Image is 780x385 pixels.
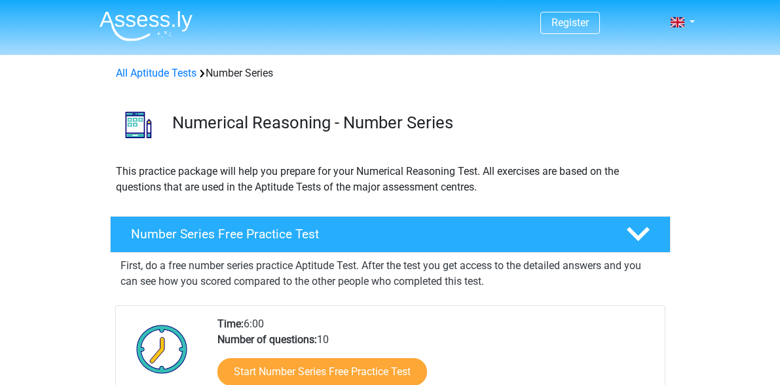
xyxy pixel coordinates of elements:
[217,333,317,346] b: Number of questions:
[131,227,605,242] h4: Number Series Free Practice Test
[551,16,589,29] a: Register
[116,164,665,195] p: This practice package will help you prepare for your Numerical Reasoning Test. All exercises are ...
[100,10,193,41] img: Assessly
[129,316,195,382] img: Clock
[105,216,676,253] a: Number Series Free Practice Test
[217,318,244,330] b: Time:
[111,97,166,153] img: number series
[172,113,660,133] h3: Numerical Reasoning - Number Series
[121,258,660,289] p: First, do a free number series practice Aptitude Test. After the test you get access to the detai...
[111,65,670,81] div: Number Series
[116,67,196,79] a: All Aptitude Tests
